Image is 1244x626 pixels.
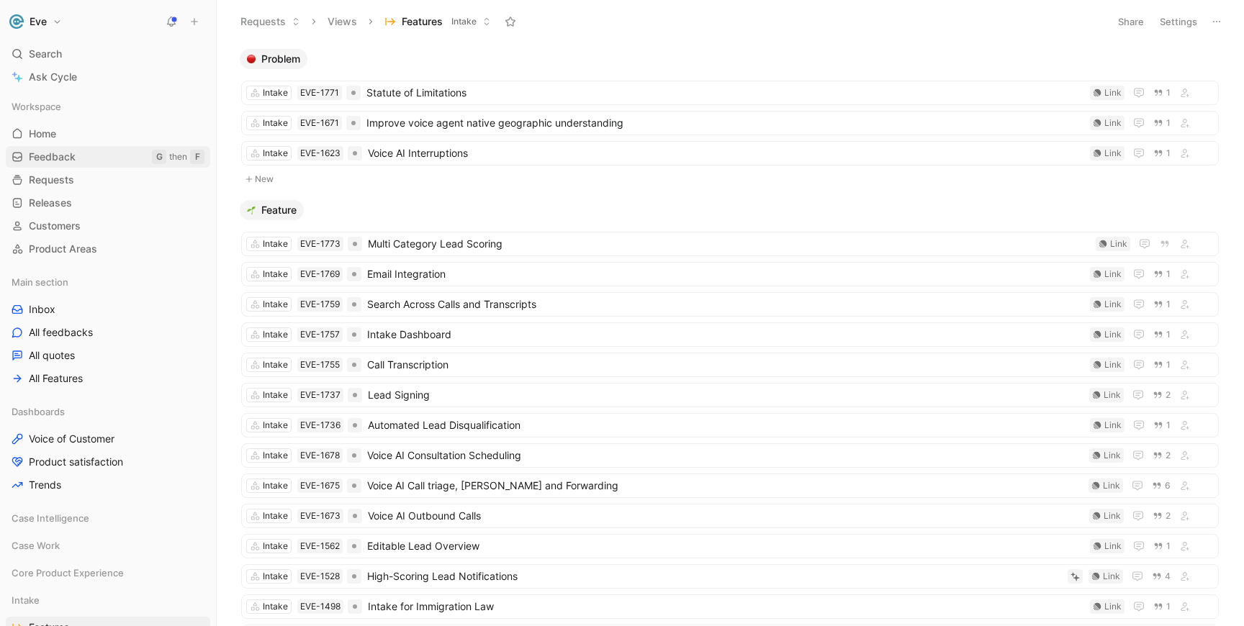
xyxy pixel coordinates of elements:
span: Editable Lead Overview [367,537,1084,555]
span: Product Areas [29,242,97,256]
div: Intake [263,418,288,432]
div: Intake [263,297,288,312]
span: Releases [29,196,72,210]
div: Link [1104,509,1121,523]
div: EVE-1769 [300,267,340,281]
div: EVE-1736 [300,418,341,432]
span: 1 [1166,421,1171,430]
div: EVE-1562 [300,539,340,553]
span: Email Integration [367,266,1084,283]
span: Requests [29,173,74,187]
div: Intake [263,358,288,372]
div: Case Work [6,535,210,561]
span: Automated Lead Disqualification [368,417,1084,434]
button: 1 [1150,85,1173,101]
span: All Features [29,371,83,386]
span: Feature [261,203,297,217]
div: Link [1104,86,1122,100]
button: 1 [1150,266,1173,282]
div: F [190,150,204,164]
div: Link [1104,539,1122,553]
button: 2 [1150,448,1173,463]
a: Voice of Customer [6,428,210,450]
span: Workspace [12,99,61,114]
div: EVE-1623 [300,146,341,160]
div: Intake [263,327,288,342]
div: EVE-1673 [300,509,341,523]
span: Lead Signing [368,386,1083,404]
button: 1 [1150,538,1173,554]
div: G [152,150,166,164]
span: Search [29,45,62,63]
span: Case Intelligence [12,511,89,525]
a: IntakeEVE-1755Call TranscriptionLink1 [241,353,1219,377]
div: DashboardsVoice of CustomerProduct satisfactionTrends [6,401,210,496]
span: 1 [1166,602,1171,611]
a: IntakeEVE-1498Intake for Immigration LawLink1 [241,594,1219,619]
span: Intake Dashboard [367,326,1084,343]
button: 1 [1150,357,1173,373]
span: 6 [1165,481,1171,490]
div: EVE-1755 [300,358,340,372]
div: Search [6,43,210,65]
button: 1 [1150,417,1173,433]
button: 🔴Problem [240,49,307,69]
a: IntakeEVE-1773Multi Category Lead ScoringLink [241,232,1219,256]
button: Share [1112,12,1150,32]
a: IntakeEVE-1769Email IntegrationLink1 [241,262,1219,286]
button: 1 [1150,296,1173,312]
div: Link [1104,448,1121,463]
a: IntakeEVE-1737Lead SigningLink2 [241,383,1219,407]
a: IntakeEVE-1623Voice AI InterruptionsLink1 [241,141,1219,165]
span: Voice AI Outbound Calls [368,507,1083,525]
div: Intake [263,539,288,553]
div: Intake [6,589,210,611]
div: Link [1104,116,1122,130]
span: 4 [1165,572,1171,581]
button: New [240,171,1220,188]
span: Feedback [29,150,76,164]
span: Problem [261,52,300,66]
div: Link [1104,327,1122,342]
div: Link [1104,599,1122,614]
a: IntakeEVE-1678Voice AI Consultation SchedulingLink2 [241,443,1219,468]
button: 🌱Feature [240,200,304,220]
span: Intake [451,14,477,29]
div: Intake [263,599,288,614]
div: Case Intelligence [6,507,210,529]
div: Link [1104,297,1122,312]
span: 2 [1166,451,1171,460]
a: All Features [6,368,210,389]
span: Multi Category Lead Scoring [368,235,1090,253]
button: Requests [234,11,307,32]
div: Intake [263,237,288,251]
span: Product satisfaction [29,455,123,469]
div: EVE-1678 [300,448,340,463]
div: Case Intelligence [6,507,210,533]
button: 1 [1150,115,1173,131]
img: Eve [9,14,24,29]
div: Link [1103,569,1120,584]
span: Statute of Limitations [366,84,1084,101]
div: Link [1104,388,1121,402]
a: IntakeEVE-1671Improve voice agent native geographic understandingLink1 [241,111,1219,135]
span: 1 [1166,119,1171,127]
div: Intake [263,448,288,463]
span: All quotes [29,348,75,363]
span: Features [402,14,443,29]
a: All feedbacks [6,322,210,343]
div: Intake [263,509,288,523]
div: Core Product Experience [6,562,210,588]
button: 4 [1149,568,1173,584]
span: Voice AI Consultation Scheduling [367,447,1083,464]
button: EveEve [6,12,66,32]
button: 6 [1149,478,1173,494]
span: Call Transcription [367,356,1084,373]
div: Intake [263,146,288,160]
a: Releases [6,192,210,214]
div: Main section [6,271,210,293]
div: Core Product Experience [6,562,210,584]
a: All quotes [6,345,210,366]
div: Link [1110,237,1127,251]
div: Link [1104,418,1122,432]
